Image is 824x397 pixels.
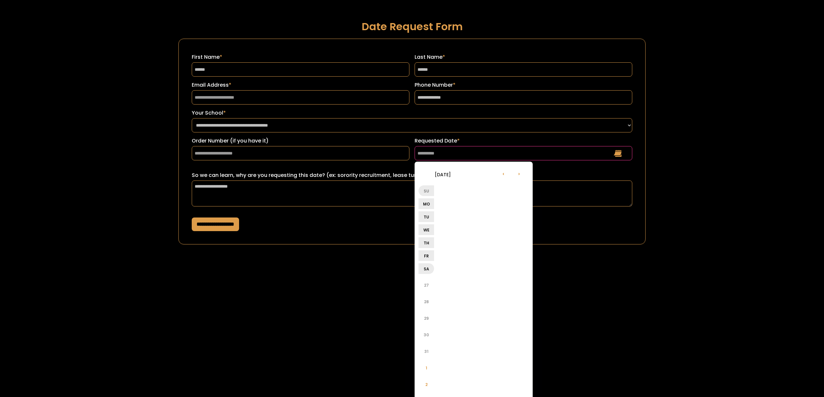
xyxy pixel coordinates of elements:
li: Mo [418,198,434,209]
li: We [418,224,434,235]
li: 27 [418,277,434,293]
li: Tu [418,211,434,222]
label: Email Address [192,81,409,89]
li: › [511,166,527,181]
li: [DATE] [418,167,467,182]
label: Phone Number [415,81,632,89]
label: Requested Date [415,137,632,145]
li: Su [418,185,434,196]
label: So we can learn, why are you requesting this date? (ex: sorority recruitment, lease turn over for... [192,171,632,179]
li: Sa [418,263,434,274]
li: 31 [418,343,434,359]
li: Th [418,237,434,248]
li: 2 [418,377,434,392]
form: Request a Date Form [178,39,646,244]
li: ‹ [496,166,511,181]
li: 29 [418,310,434,326]
li: 30 [418,327,434,342]
label: Your School [192,109,632,117]
li: Fr [418,250,434,261]
label: Order Number (if you have it) [192,137,409,145]
label: Last Name [415,53,632,61]
li: 1 [418,360,434,376]
li: 28 [418,294,434,309]
h1: Date Request Form [178,21,646,32]
label: First Name [192,53,409,61]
